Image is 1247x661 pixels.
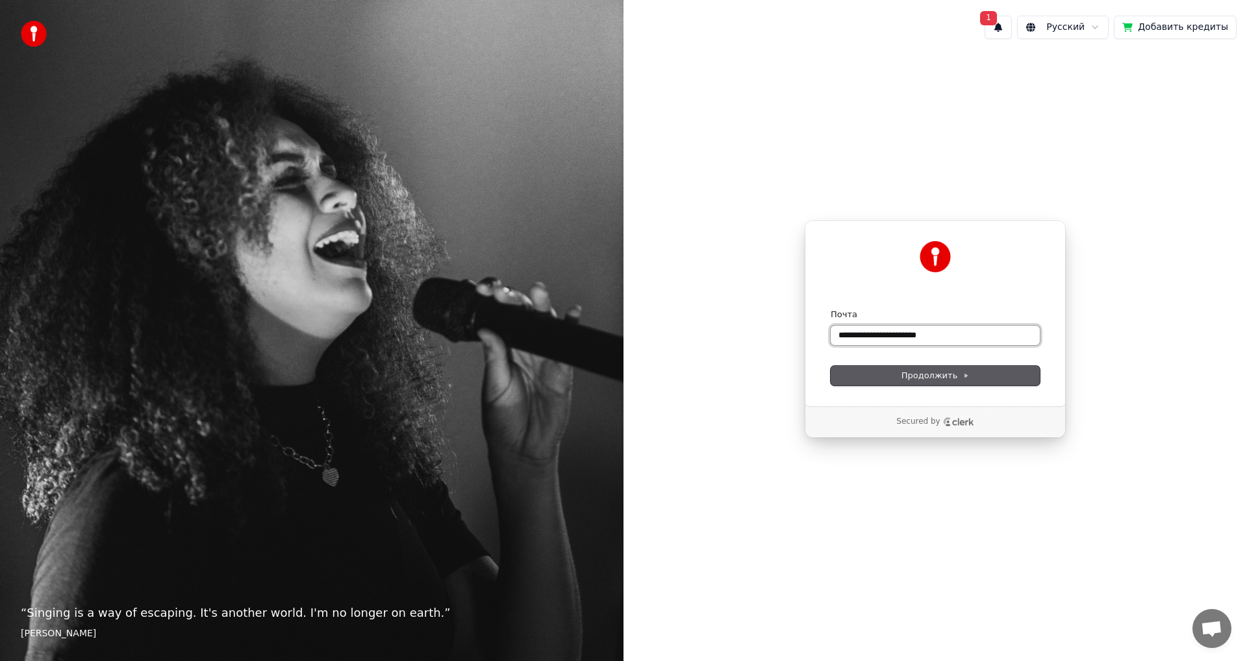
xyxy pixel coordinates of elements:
label: Почта [831,309,857,320]
button: 1 [985,16,1012,39]
button: Добавить кредиты [1114,16,1237,39]
img: youka [21,21,47,47]
p: “ Singing is a way of escaping. It's another world. I'm no longer on earth. ” [21,604,603,622]
img: Youka [920,241,951,272]
p: Secured by [896,417,940,427]
a: Открытый чат [1192,609,1231,648]
button: Продолжить [831,366,1040,385]
a: Clerk logo [943,417,974,426]
footer: [PERSON_NAME] [21,627,603,640]
span: Продолжить [901,370,970,382]
span: 1 [980,11,997,25]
